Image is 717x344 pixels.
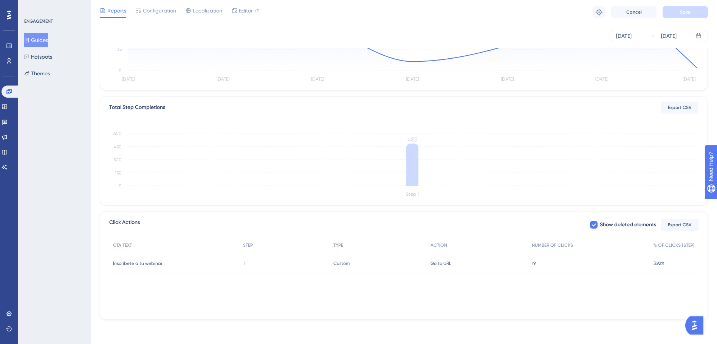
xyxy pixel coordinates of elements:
span: Inscríbete a tu webinar [113,260,163,266]
span: 3.92% [654,260,664,266]
span: TYPE [333,242,343,248]
button: Guides [24,33,48,47]
button: Cancel [611,6,657,18]
tspan: 150 [115,170,122,176]
tspan: [DATE] [595,76,608,82]
span: Go to URL [431,260,451,266]
span: Show deleted elements [600,220,656,229]
button: Export CSV [661,101,698,114]
span: Localization [193,6,222,15]
span: Save [680,9,691,15]
span: Editor [239,6,253,15]
iframe: UserGuiding AI Assistant Launcher [685,314,708,337]
div: [DATE] [616,31,632,40]
span: Configuration [143,6,176,15]
span: Custom [333,260,350,266]
span: NUMBER OF CLICKS [532,242,573,248]
tspan: [DATE] [406,76,419,82]
span: Export CSV [668,222,692,228]
span: Reports [107,6,126,15]
tspan: [DATE] [683,76,695,82]
tspan: 35 [117,47,122,52]
tspan: 0 [119,183,122,188]
span: STEP [243,242,253,248]
span: % OF CLICKS (STEP) [654,242,695,248]
tspan: [DATE] [122,76,135,82]
button: Save [663,6,708,18]
tspan: 600 [113,131,122,136]
span: Need Help? [18,2,47,11]
div: [DATE] [661,31,677,40]
div: Total Step Completions [109,103,165,112]
tspan: [DATE] [311,76,324,82]
button: Themes [24,67,50,80]
span: Cancel [626,9,642,15]
span: CTA TEXT [113,242,132,248]
tspan: 485 [407,136,418,143]
tspan: [DATE] [217,76,229,82]
span: Click Actions [109,218,140,232]
tspan: [DATE] [501,76,514,82]
div: ENGAGEMENT [24,18,53,24]
tspan: 0 [119,68,122,73]
button: Export CSV [661,219,698,231]
span: 19 [532,260,536,266]
span: Export CSV [668,104,692,111]
button: Hotspots [24,50,52,64]
span: ACTION [431,242,447,248]
tspan: Step 1 [406,191,419,197]
span: 1 [243,260,245,266]
tspan: 450 [114,144,122,149]
tspan: 300 [113,157,122,162]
